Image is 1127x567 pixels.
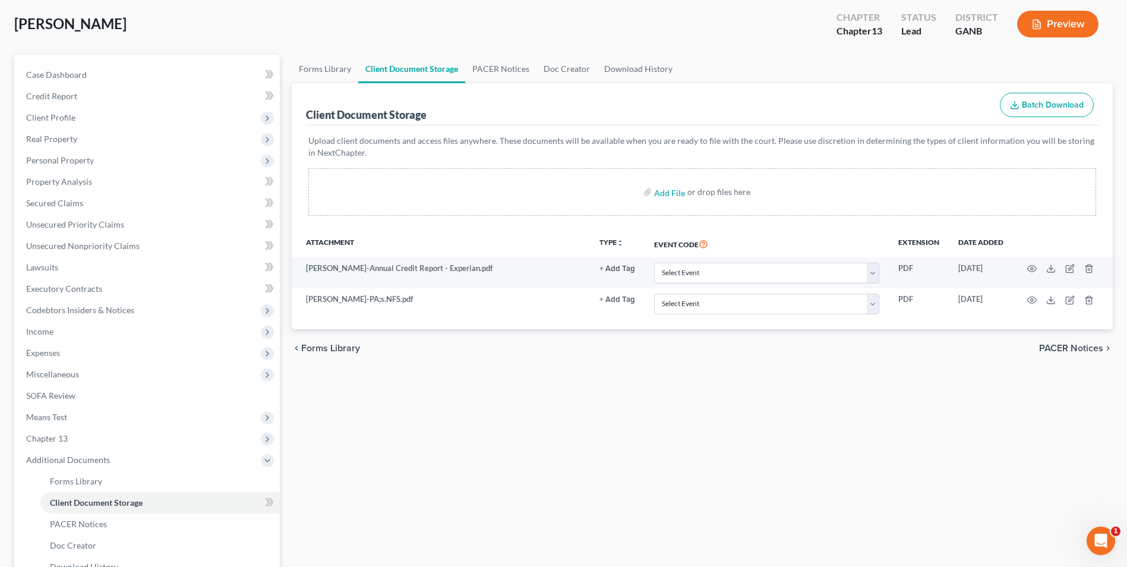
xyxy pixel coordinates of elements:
[40,514,280,535] a: PACER Notices
[955,24,998,38] div: GANB
[1111,527,1120,536] span: 1
[26,134,77,144] span: Real Property
[597,55,680,83] a: Download History
[1039,344,1103,353] span: PACER Notices
[17,193,280,214] a: Secured Claims
[26,412,67,422] span: Means Test
[536,55,597,83] a: Doc Creator
[26,112,75,122] span: Client Profile
[1087,527,1115,555] iframe: Intercom live chat
[26,70,87,80] span: Case Dashboard
[26,91,77,101] span: Credit Report
[50,497,143,508] span: Client Document Storage
[889,230,949,257] th: Extension
[14,15,127,32] span: [PERSON_NAME]
[889,288,949,319] td: PDF
[949,257,1013,288] td: [DATE]
[17,278,280,300] a: Executory Contracts
[17,64,280,86] a: Case Dashboard
[599,294,635,305] a: + Add Tag
[26,390,75,401] span: SOFA Review
[50,540,96,550] span: Doc Creator
[949,230,1013,257] th: Date added
[1103,344,1113,353] i: chevron_right
[306,108,427,122] div: Client Document Storage
[26,348,60,358] span: Expenses
[26,369,79,379] span: Miscellaneous
[26,198,83,208] span: Secured Claims
[26,219,124,229] span: Unsecured Priority Claims
[17,171,280,193] a: Property Analysis
[26,433,68,443] span: Chapter 13
[26,241,140,251] span: Unsecured Nonpriority Claims
[50,519,107,529] span: PACER Notices
[599,263,635,274] a: + Add Tag
[1000,93,1094,118] button: Batch Download
[955,11,998,24] div: District
[50,476,102,486] span: Forms Library
[901,11,936,24] div: Status
[1022,100,1084,110] span: Batch Download
[292,55,358,83] a: Forms Library
[292,344,360,353] button: chevron_left Forms Library
[599,296,635,304] button: + Add Tag
[949,288,1013,319] td: [DATE]
[17,257,280,278] a: Lawsuits
[26,305,134,315] span: Codebtors Insiders & Notices
[26,455,110,465] span: Additional Documents
[1039,344,1113,353] button: PACER Notices chevron_right
[1017,11,1098,37] button: Preview
[901,24,936,38] div: Lead
[26,326,53,336] span: Income
[17,86,280,107] a: Credit Report
[308,135,1096,159] p: Upload client documents and access files anywhere. These documents will be available when you are...
[17,214,280,235] a: Unsecured Priority Claims
[40,471,280,492] a: Forms Library
[17,235,280,257] a: Unsecured Nonpriority Claims
[599,239,624,247] button: TYPEunfold_more
[358,55,465,83] a: Client Document Storage
[465,55,536,83] a: PACER Notices
[645,230,889,257] th: Event Code
[292,344,301,353] i: chevron_left
[872,25,882,36] span: 13
[836,24,882,38] div: Chapter
[292,288,589,319] td: [PERSON_NAME]-PA;s.NFS.pdf
[40,492,280,514] a: Client Document Storage
[26,262,58,272] span: Lawsuits
[687,186,750,198] div: or drop files here
[26,283,102,294] span: Executory Contracts
[836,11,882,24] div: Chapter
[617,240,624,247] i: unfold_more
[889,257,949,288] td: PDF
[301,344,360,353] span: Forms Library
[40,535,280,556] a: Doc Creator
[26,155,94,165] span: Personal Property
[17,385,280,407] a: SOFA Review
[292,257,589,288] td: [PERSON_NAME]-Annual Credit Report - Experian.pdf
[26,177,92,187] span: Property Analysis
[292,230,589,257] th: Attachment
[599,265,635,273] button: + Add Tag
